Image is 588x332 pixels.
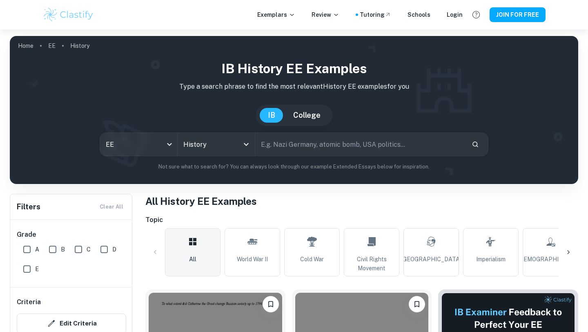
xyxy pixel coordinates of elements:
[16,82,572,92] p: Type a search phrase to find the most relevant History EE examples for you
[312,10,339,19] p: Review
[10,36,578,184] img: profile cover
[518,255,583,264] span: [DEMOGRAPHIC_DATA]
[260,108,283,123] button: IB
[48,40,56,52] a: EE
[87,245,91,254] span: C
[263,296,279,312] button: Please log in to bookmark exemplars
[257,10,295,19] p: Exemplars
[42,7,94,23] img: Clastify logo
[408,10,430,19] a: Schools
[145,215,578,225] h6: Topic
[17,297,41,307] h6: Criteria
[61,245,65,254] span: B
[360,10,391,19] a: Tutoring
[189,255,196,264] span: All
[70,41,89,50] p: History
[347,255,396,273] span: Civil Rights Movement
[469,8,483,22] button: Help and Feedback
[255,133,465,156] input: E.g. Nazi Germany, atomic bomb, USA politics...
[300,255,324,264] span: Cold War
[145,194,578,209] h1: All History EE Examples
[468,137,482,151] button: Search
[16,59,572,79] h1: IB History EE examples
[237,255,268,264] span: World War II
[409,296,425,312] button: Please log in to bookmark exemplars
[35,245,39,254] span: A
[112,245,116,254] span: D
[100,133,177,156] div: EE
[17,201,40,213] h6: Filters
[401,255,461,264] span: [GEOGRAPHIC_DATA]
[490,7,546,22] button: JOIN FOR FREE
[241,139,252,150] button: Open
[35,265,39,274] span: E
[18,40,33,52] a: Home
[447,10,463,19] a: Login
[16,163,572,171] p: Not sure what to search for? You can always look through our example Extended Essays below for in...
[17,230,126,240] h6: Grade
[476,255,506,264] span: Imperialism
[285,108,329,123] button: College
